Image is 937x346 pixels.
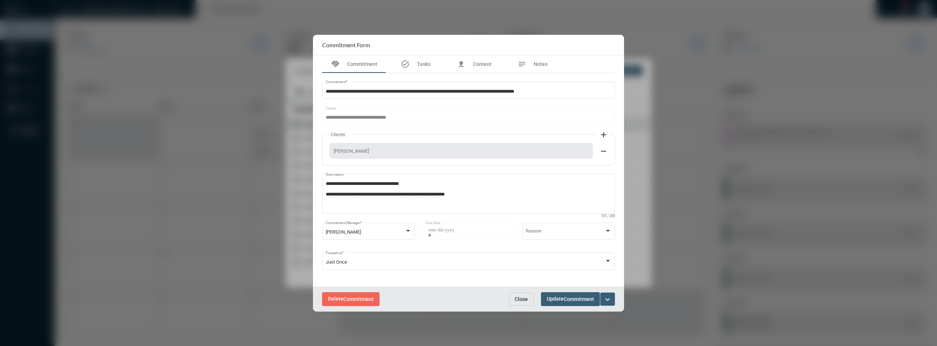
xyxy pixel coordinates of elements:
[541,292,600,306] button: UpdateCommitment
[331,60,340,68] mat-icon: handshake
[564,297,594,302] span: Commitment
[515,296,528,302] span: Close
[326,229,361,235] span: [PERSON_NAME]
[603,295,612,304] mat-icon: expand_more
[328,296,374,302] span: Delete
[457,60,466,68] mat-icon: file_upload
[322,292,380,306] button: DeleteCommitment
[518,60,526,68] mat-icon: notes
[547,296,594,302] span: Update
[473,61,492,67] span: Content
[326,259,347,265] span: Just Once
[334,148,589,154] span: [PERSON_NAME]
[347,61,377,67] span: Commitment
[417,61,430,67] span: Tasks
[599,130,608,139] mat-icon: add
[343,297,374,302] span: Commitment
[401,60,410,68] mat-icon: task_alt
[601,214,615,218] mat-hint: 107 / 200
[322,41,370,48] h2: Commitment Form
[509,293,534,306] button: Close
[599,147,608,156] mat-icon: remove
[327,132,350,137] label: Clients:
[534,61,548,67] span: Notes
